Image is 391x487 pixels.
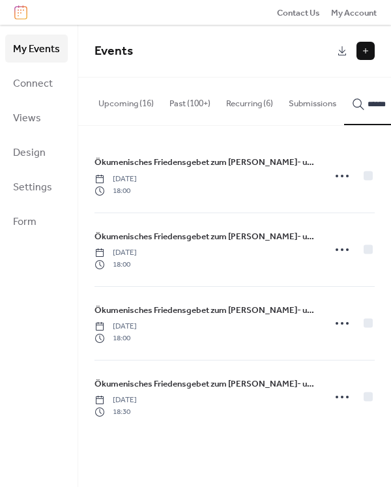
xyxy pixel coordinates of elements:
span: 18:00 [94,259,137,271]
button: Submissions [281,78,344,123]
span: Settings [13,177,52,198]
a: Ökumenisches Friedensgebet zum [PERSON_NAME]- und [PERSON_NAME] [94,377,316,391]
img: logo [14,5,27,20]
button: Recurring (6) [218,78,281,123]
span: Design [13,143,46,163]
span: Ökumenisches Friedensgebet zum [PERSON_NAME]- und [PERSON_NAME] [94,304,316,317]
a: Ökumenisches Friedensgebet zum [PERSON_NAME]- und [PERSON_NAME] [94,229,316,244]
span: Ökumenisches Friedensgebet zum [PERSON_NAME]- und [PERSON_NAME] [94,230,316,243]
a: Contact Us [277,6,320,19]
span: Contact Us [277,7,320,20]
a: Ökumenisches Friedensgebet zum [PERSON_NAME]- und [PERSON_NAME] [94,303,316,317]
span: Form [13,212,36,232]
span: Connect [13,74,53,94]
span: Events [94,39,133,63]
button: Upcoming (16) [91,78,162,123]
span: My Events [13,39,60,59]
span: 18:30 [94,406,137,418]
span: 18:00 [94,185,137,197]
span: Views [13,108,41,128]
a: Form [5,207,68,235]
span: [DATE] [94,321,137,332]
span: [DATE] [94,247,137,259]
span: [DATE] [94,173,137,185]
a: Connect [5,69,68,97]
span: Ökumenisches Friedensgebet zum [PERSON_NAME]- und [PERSON_NAME] [94,156,316,169]
a: My Events [5,35,68,63]
span: 18:00 [94,332,137,344]
a: Views [5,104,68,132]
span: [DATE] [94,394,137,406]
span: Ökumenisches Friedensgebet zum [PERSON_NAME]- und [PERSON_NAME] [94,377,316,391]
a: Settings [5,173,68,201]
a: My Account [331,6,377,19]
span: My Account [331,7,377,20]
a: Ökumenisches Friedensgebet zum [PERSON_NAME]- und [PERSON_NAME] [94,155,316,170]
button: Past (100+) [162,78,218,123]
a: Design [5,138,68,166]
